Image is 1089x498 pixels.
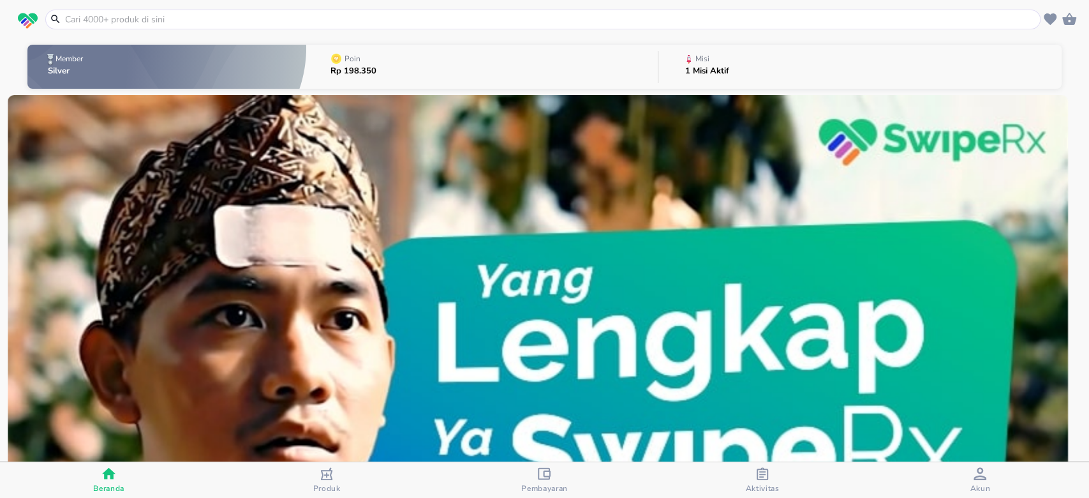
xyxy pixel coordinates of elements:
span: Beranda [93,483,124,494]
button: Pembayaran [436,462,653,498]
img: logo_swiperx_s.bd005f3b.svg [18,13,38,29]
button: Aktivitas [653,462,871,498]
p: Silver [48,67,85,75]
button: PoinRp 198.350 [306,41,658,92]
button: Akun [871,462,1089,498]
button: Produk [218,462,435,498]
span: Pembayaran [521,483,568,494]
button: Misi1 Misi Aktif [658,41,1062,92]
p: Rp 198.350 [330,67,376,75]
p: Poin [344,55,360,63]
input: Cari 4000+ produk di sini [64,13,1037,26]
span: Aktivitas [745,483,779,494]
p: 1 Misi Aktif [685,67,729,75]
p: Member [56,55,83,63]
button: MemberSilver [27,41,307,92]
span: Produk [313,483,341,494]
p: Misi [695,55,709,63]
span: Akun [970,483,990,494]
